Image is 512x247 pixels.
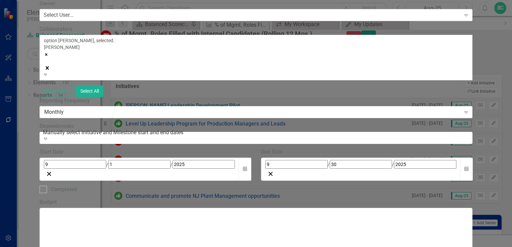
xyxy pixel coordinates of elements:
div: Due Date [261,148,472,156]
label: Reporting Frequency [40,97,473,105]
div: Manually select Initiative and Milestone start and end dates [43,129,473,137]
div: Monthly [44,108,461,116]
label: Dependencies [40,122,473,130]
span: / [171,162,173,167]
span: option [PERSON_NAME], selected. [44,38,115,43]
div: [PERSON_NAME] [44,44,468,51]
span: / [392,162,394,167]
div: Remove Joseph Osisek [44,51,468,57]
span: / [328,162,330,167]
span: / [106,162,108,167]
label: Budget [40,198,473,206]
button: Select All [76,85,103,97]
div: Start Date [40,148,251,156]
button: Select None [40,85,73,97]
div: Completed [51,186,77,193]
label: Collaborators [40,25,473,33]
div: Select User... [44,11,73,19]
